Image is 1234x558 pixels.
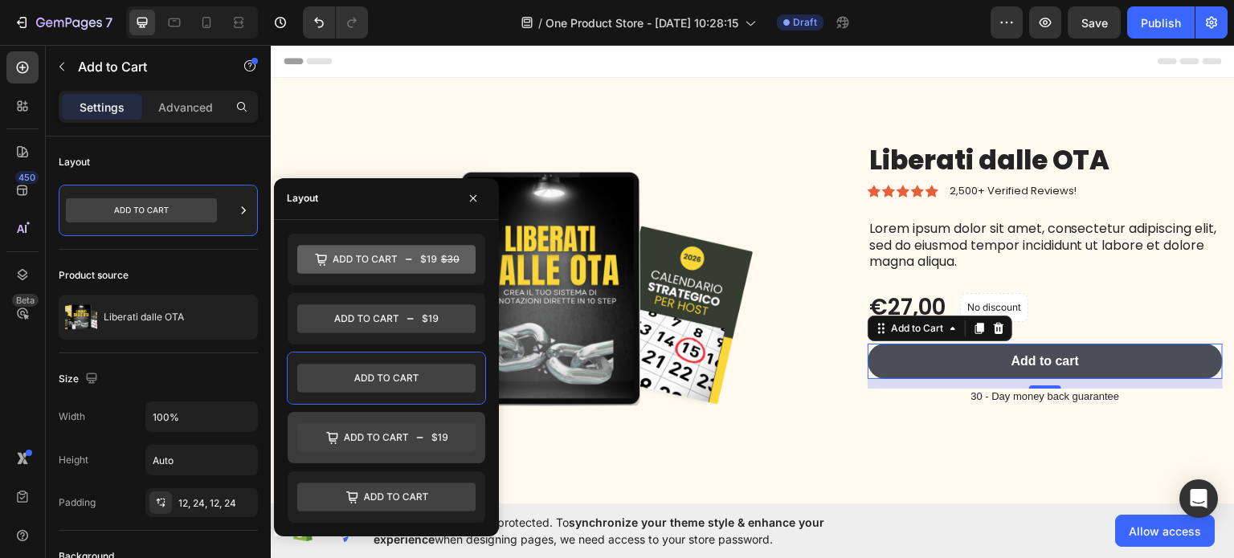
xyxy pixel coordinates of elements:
[617,276,676,291] div: Add to Cart
[105,13,112,32] p: 7
[80,99,125,116] p: Settings
[104,312,184,323] p: Liberati dalle OTA
[59,369,101,390] div: Size
[65,301,97,333] img: product feature img
[599,345,950,359] p: 30 - Day money back guarantee
[597,246,676,279] div: €27,00
[597,97,952,135] h1: Liberati dalle OTA
[158,99,213,116] p: Advanced
[538,14,542,31] span: /
[1127,6,1195,39] button: Publish
[545,14,738,31] span: One Product Store - [DATE] 10:28:15
[59,268,129,283] div: Product source
[374,515,824,546] span: synchronize your theme style & enhance your experience
[303,6,368,39] div: Undo/Redo
[1129,523,1201,540] span: Allow access
[599,176,950,226] p: Lorem ipsum dolor sit amet, consectetur adipiscing elit, sed do eiusmod tempor incididunt ut labo...
[59,495,96,510] div: Padding
[1115,515,1215,547] button: Allow access
[59,409,85,424] div: Width
[1179,479,1218,518] div: Open Intercom Messenger
[271,45,1234,503] iframe: Design area
[679,140,807,153] p: 2,500+ Verified Reviews!
[1141,14,1181,31] div: Publish
[15,171,39,184] div: 450
[597,299,952,335] button: Add to cart
[1081,16,1108,30] span: Save
[374,514,887,548] span: Your page is password protected. To when designing pages, we need access to your store password.
[6,6,120,39] button: 7
[741,308,808,325] div: Add to cart
[178,496,254,511] div: 12, 24, 12, 24
[78,57,215,76] p: Add to Cart
[287,191,318,206] div: Layout
[697,255,750,270] p: No discount
[793,15,817,30] span: Draft
[146,446,257,475] input: Auto
[59,453,88,467] div: Height
[12,294,39,307] div: Beta
[59,155,90,169] div: Layout
[1068,6,1121,39] button: Save
[146,402,257,431] input: Auto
